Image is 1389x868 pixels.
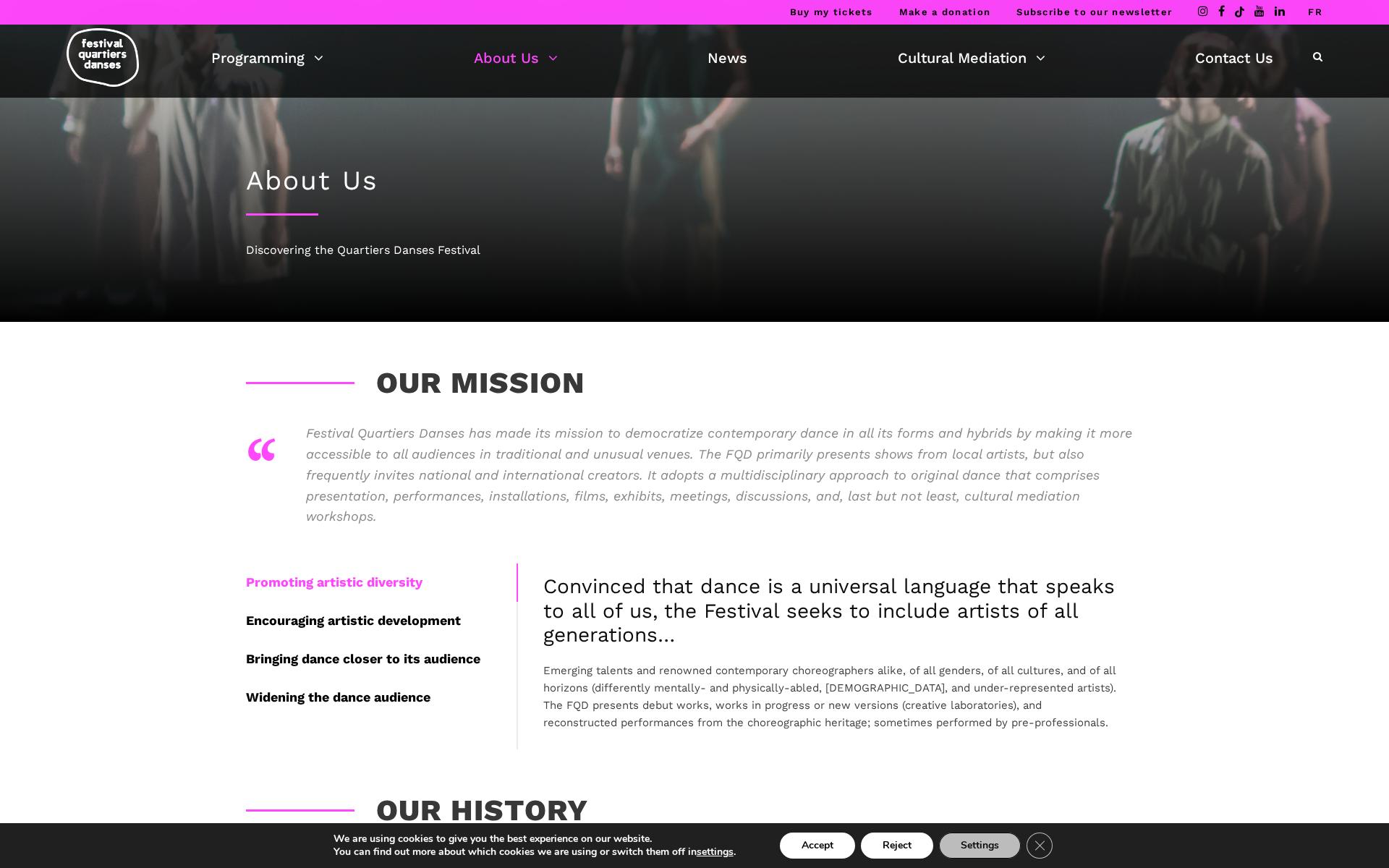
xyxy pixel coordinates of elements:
[939,833,1021,859] button: Settings
[708,46,747,70] a: News
[211,46,323,70] a: Programming
[306,423,1143,527] p: Festival Quartiers Danses has made its mission to democratize contemporary dance in all its forms...
[780,833,855,859] button: Accept
[474,46,558,70] a: About Us
[246,416,277,503] div: “
[697,846,734,859] button: settings
[334,846,736,859] p: You can find out more about which cookies we are using or switch them off in .
[1195,46,1273,70] a: Contact Us
[543,662,1118,731] p: Emerging talents and renowned contemporary choreographers alike, of all genders, of all cultures,...
[246,241,1143,260] div: Discovering the Quartiers Danses Festival
[246,640,517,678] div: Bringing dance closer to its audience
[246,365,585,401] h3: Our mission
[1308,7,1322,17] a: FR
[790,7,873,17] a: Buy my tickets
[1027,833,1053,859] button: Close GDPR Cookie Banner
[246,563,517,602] div: Promoting artistic diversity
[246,602,517,640] div: Encouraging artistic development
[543,574,1118,647] h4: Convinced that dance is a universal language that speaks to all of us, the Festival seeks to incl...
[861,833,933,859] button: Reject
[246,165,1143,197] h1: About Us
[246,678,517,717] div: Widening the dance audience
[334,833,736,846] p: We are using cookies to give you the best experience on our website.
[67,28,139,87] img: logo-fqd-med
[898,46,1045,70] a: Cultural Mediation
[1016,7,1172,17] a: Subscribe to our newsletter
[899,7,991,17] a: Make a donation
[246,793,588,829] h3: Our History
